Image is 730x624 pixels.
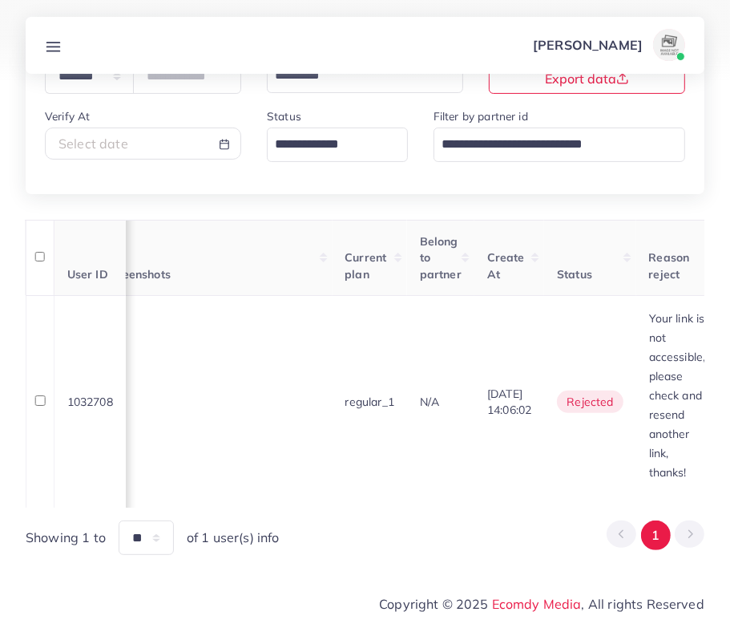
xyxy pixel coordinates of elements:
[641,521,671,550] button: Go to page 1
[524,29,692,61] a: [PERSON_NAME]avatar
[420,234,462,282] span: Belong to partner
[187,529,280,547] span: of 1 user(s) info
[653,29,685,61] img: avatar
[267,128,408,162] div: Search for option
[434,128,685,162] div: Search for option
[26,529,106,547] span: Showing 1 to
[487,250,525,281] span: Create At
[557,391,623,413] span: rejected
[436,131,664,158] input: Search for option
[58,136,128,152] span: Select date
[420,395,439,409] span: N/A
[105,267,171,282] span: Screenshots
[345,250,387,281] span: Current plan
[45,108,90,124] label: Verify At
[345,395,394,409] span: regular_1
[649,250,690,281] span: Reason reject
[434,108,528,124] label: Filter by partner id
[267,108,301,124] label: Status
[533,35,643,55] p: [PERSON_NAME]
[582,594,704,614] span: , All rights Reserved
[67,267,108,282] span: User ID
[492,596,582,612] a: Ecomdy Media
[67,395,113,409] span: 1032708
[487,387,531,417] span: [DATE] 14:06:02
[557,267,592,282] span: Status
[379,594,704,614] span: Copyright © 2025
[269,131,387,158] input: Search for option
[649,309,706,482] p: Your link is not accessible, please check and resend another link, thanks!
[607,521,704,550] ul: Pagination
